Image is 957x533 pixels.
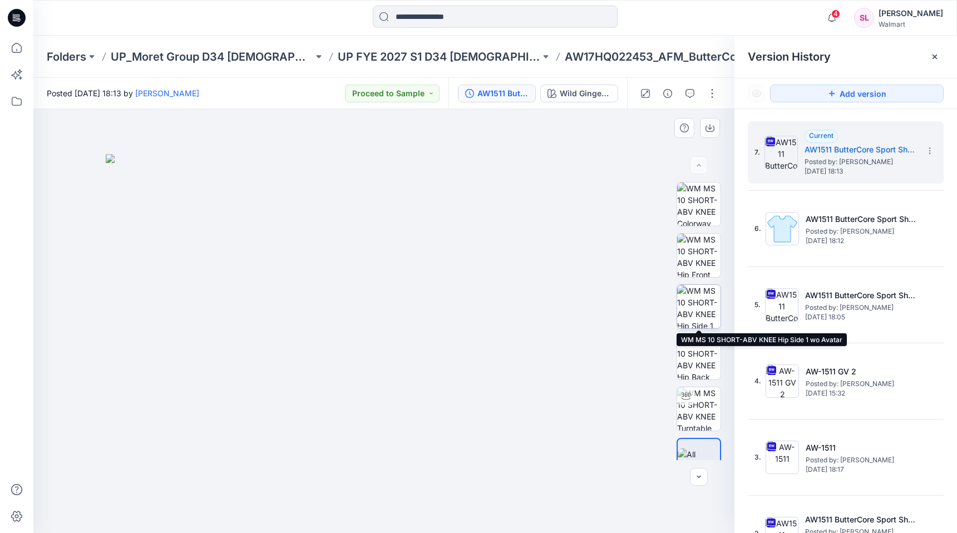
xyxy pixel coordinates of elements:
span: Posted by: Sarah Lim [805,302,916,313]
button: Show Hidden Versions [748,85,766,102]
img: WM MS 10 SHORT-ABV KNEE Hip Back wo Avatar [677,336,721,379]
span: 4 [831,9,840,18]
span: 7. [754,147,760,157]
div: Walmart [879,20,943,28]
button: Details [659,85,677,102]
h5: AW1511 ButterCore Sport Short [806,213,917,226]
a: UP_Moret Group D34 [DEMOGRAPHIC_DATA] Active [111,49,313,65]
span: 3. [754,452,761,462]
button: AW1511 ButterCore Sport Short [458,85,536,102]
h5: AW1511 ButterCore Sport Short [805,289,916,302]
span: Posted [DATE] 18:13 by [47,87,199,99]
div: SL [854,8,874,28]
span: Posted by: Sarah Lim [805,156,916,167]
button: Wild Ginger DD [540,85,618,102]
img: WM MS 10 SHORT-ABV KNEE Turntable with Avatar [677,387,721,431]
img: All colorways [678,448,720,472]
h5: AW-1511 GV 2 [806,365,917,378]
img: eyJhbGciOiJIUzI1NiIsImtpZCI6IjAiLCJzbHQiOiJzZXMiLCJ0eXAiOiJKV1QifQ.eyJkYXRhIjp7InR5cGUiOiJzdG9yYW... [106,154,662,533]
span: Posted by: Sarah Lim [806,226,917,237]
span: Version History [748,50,831,63]
img: AW1511 ButterCore Sport Short [765,288,798,322]
img: AW-1511 [766,441,799,474]
button: Close [930,52,939,61]
span: 6. [754,224,761,234]
span: 5. [754,300,761,310]
span: Current [809,131,833,140]
span: [DATE] 15:32 [806,389,917,397]
h5: AW1511 ButterCore Sport Short [805,143,916,156]
a: UP FYE 2027 S1 D34 [DEMOGRAPHIC_DATA] Active [PERSON_NAME] [338,49,540,65]
span: [DATE] 18:12 [806,237,917,245]
span: [DATE] 18:05 [805,313,916,321]
div: AW1511 ButterCore Sport Short [477,87,529,100]
div: Wild Ginger DD [560,87,611,100]
img: WM MS 10 SHORT-ABV KNEE Colorway wo Avatar [677,182,721,226]
span: [DATE] 18:17 [806,466,917,473]
button: Add version [770,85,944,102]
span: Posted by: Sarah Lim [806,455,917,466]
div: [PERSON_NAME] [879,7,943,20]
p: AW17HQ022453_AFM_ButterCore Sport Short w/ Update [565,49,767,65]
a: [PERSON_NAME] [135,88,199,98]
span: 4. [754,376,761,386]
h5: AW-1511 [806,441,917,455]
img: AW1511 ButterCore Sport Short [766,212,799,245]
span: [DATE] 18:13 [805,167,916,175]
h5: AW1511 ButterCore Sport Short - With Update [805,513,916,526]
img: AW-1511 GV 2 [766,364,799,398]
span: Posted by: Sarah Lim [806,378,917,389]
img: AW1511 ButterCore Sport Short [764,136,798,169]
a: Folders [47,49,86,65]
img: WM MS 10 SHORT-ABV KNEE Hip Front wo Avatar [677,234,721,277]
img: WM MS 10 SHORT-ABV KNEE Hip Side 1 wo Avatar [677,285,721,328]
